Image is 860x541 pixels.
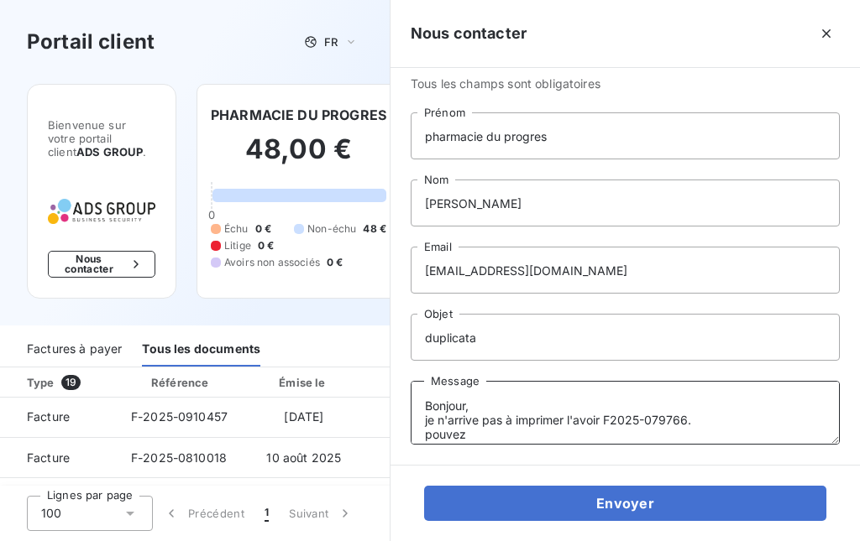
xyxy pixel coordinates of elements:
[153,496,254,531] button: Précédent
[424,486,826,521] button: Envoyer
[17,374,114,391] div: Type
[324,35,338,49] span: FR
[76,145,143,159] span: ADS GROUP
[224,238,251,253] span: Litige
[224,255,320,270] span: Avoirs non associés
[48,118,155,159] span: Bienvenue sur votre portail client .
[411,381,840,445] textarea: Bonjour, je n'arrive pas à imprimer l'avoir F2025-079766. pouvez
[211,105,386,125] h6: PHARMACIE DU PROGRES
[279,496,364,531] button: Suivant
[258,238,274,253] span: 0 €
[255,221,271,237] span: 0 €
[265,505,269,522] span: 1
[411,179,840,226] input: placeholder
[61,375,81,390] span: 19
[411,112,840,159] input: placeholder
[411,75,840,92] span: Tous les champs sont obligatoires
[365,374,466,391] div: Retard
[208,208,215,221] span: 0
[211,133,386,183] h2: 48,00 €
[13,450,104,466] span: Facture
[284,409,323,424] span: [DATE]
[41,505,61,522] span: 100
[327,255,343,270] span: 0 €
[142,331,260,367] div: Tous les documents
[48,251,155,278] button: Nous contacter
[224,221,249,237] span: Échu
[131,409,228,424] span: F-2025-0910457
[307,221,356,237] span: Non-échu
[266,450,341,465] span: 10 août 2025
[411,247,840,294] input: placeholder
[411,314,840,361] input: placeholder
[363,221,386,237] span: 48 €
[27,27,155,57] h3: Portail client
[48,199,155,224] img: Company logo
[13,408,104,425] span: Facture
[249,374,359,391] div: Émise le
[131,450,227,465] span: F-2025-0810018
[411,22,527,45] h5: Nous contacter
[151,376,208,389] div: Référence
[27,331,122,367] div: Factures à payer
[254,496,279,531] button: 1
